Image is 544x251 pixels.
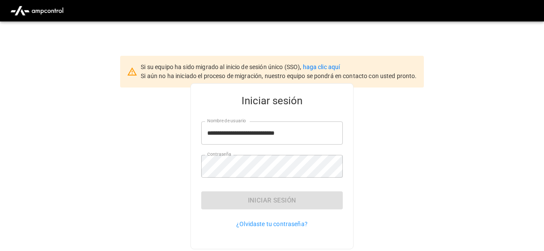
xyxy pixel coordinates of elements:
p: ¿Olvidaste tu contraseña? [201,220,343,228]
img: ampcontrol.io logo [7,3,67,19]
a: haga clic aquí [303,64,340,70]
span: Si aún no ha iniciado el proceso de migración, nuestro equipo se pondrá en contacto con usted pro... [141,73,417,79]
h5: Iniciar sesión [201,94,343,108]
label: Contraseña [207,151,231,158]
label: Nombre de usuario [207,118,246,124]
span: Si su equipo ha sido migrado al inicio de sesión único (SSO), [141,64,302,70]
